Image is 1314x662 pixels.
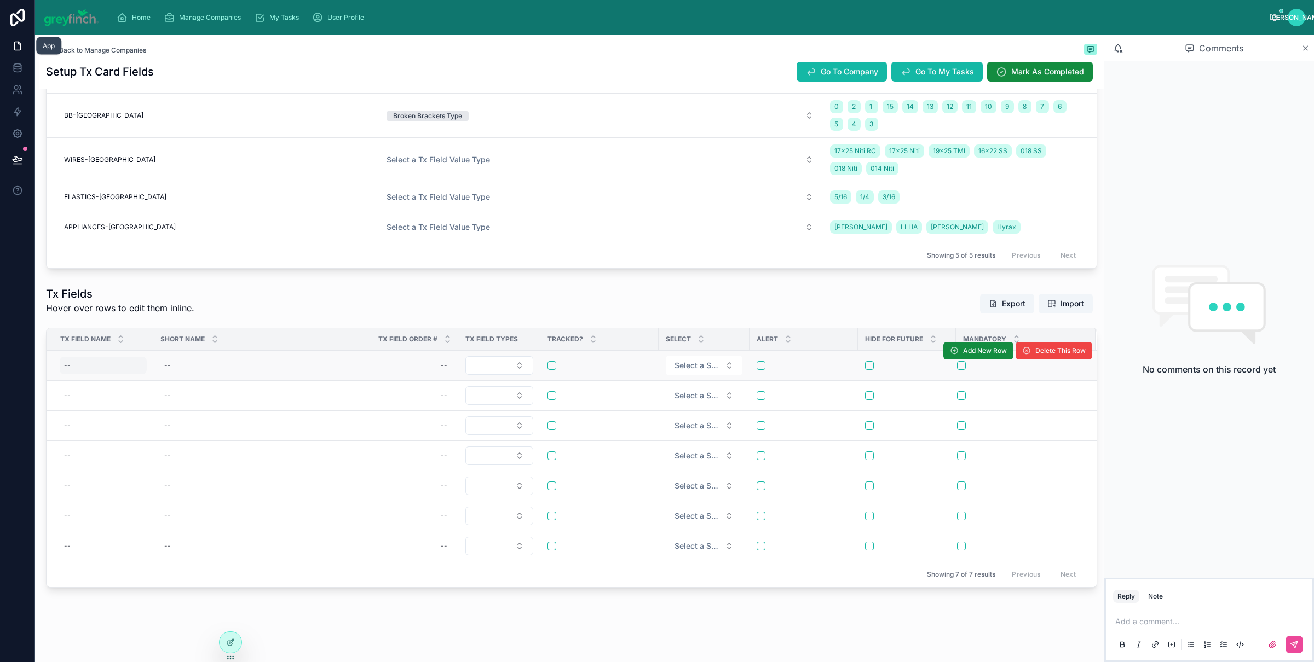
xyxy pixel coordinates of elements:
button: Select Button [378,106,822,125]
div: -- [164,512,171,520]
span: User Profile [327,13,364,22]
div: -- [64,451,71,460]
div: -- [64,421,71,430]
a: 14 [902,100,918,113]
span: Tx Field Types [465,335,518,344]
a: 1/4 [856,190,874,204]
span: Go To My Tasks [915,66,974,77]
span: Select [666,335,691,344]
span: Tracked? [547,335,583,344]
div: -- [441,542,447,550]
div: -- [164,542,171,550]
a: [PERSON_NAME] [926,220,988,234]
span: Hyrax [997,223,1016,231]
span: 3 [869,120,873,129]
span: 8 [1023,102,1027,111]
span: Select a Tx Field Value Type [387,154,490,165]
a: LLHA [896,220,922,234]
span: Delete This Row [1035,346,1086,355]
span: 1/4 [860,193,869,201]
a: 018 Niti [830,162,862,175]
span: 17x25 Niti RC [834,147,876,155]
a: 19x25 TMI [929,144,970,158]
div: -- [164,421,171,430]
a: 9 [1001,100,1014,113]
div: -- [64,481,71,490]
div: -- [64,512,71,520]
button: Select Button [465,386,533,405]
span: Select a Tx Field Value Type [387,191,490,202]
a: 0 [830,100,843,113]
button: Select Button [666,356,742,375]
span: 014 Niti [871,164,894,173]
span: Select a Select [675,420,721,431]
a: 3 [865,118,878,131]
span: WIRES-[GEOGRAPHIC_DATA] [64,155,155,164]
span: 11 [966,102,972,111]
span: 018 Niti [834,164,857,173]
span: Select a Select [675,480,721,491]
span: 4 [852,120,856,129]
div: -- [64,391,71,400]
a: Home [113,8,158,27]
div: -- [164,361,171,370]
span: 19x25 TMI [933,147,965,155]
span: APPLIANCES-[GEOGRAPHIC_DATA] [64,223,176,231]
a: My Tasks [251,8,307,27]
button: Note [1144,590,1167,603]
span: 17x25 Niti [889,147,920,155]
button: Select Button [465,477,533,495]
span: 15 [887,102,894,111]
span: BB-[GEOGRAPHIC_DATA] [64,111,143,120]
span: Short Name [160,335,205,344]
button: Select Button [378,217,822,237]
a: [PERSON_NAME] [830,220,892,234]
a: 7 [1036,100,1049,113]
button: Select Button [465,537,533,555]
button: Select Button [666,446,742,466]
a: 014 Niti [866,162,898,175]
button: Go To Company [797,62,887,82]
div: -- [441,391,447,400]
div: -- [441,451,447,460]
button: Reply [1113,590,1139,603]
span: 3/16 [883,193,895,201]
div: scrollable content [108,5,1271,30]
button: Select Button [666,386,742,405]
div: -- [441,512,447,520]
button: Select Button [465,356,533,375]
span: Home [132,13,151,22]
span: Select a Select [675,450,721,461]
a: 018 SS [1016,144,1046,158]
a: 6 [1053,100,1067,113]
span: 6 [1058,102,1062,111]
span: Tx Field Order # [378,335,437,344]
span: Select a Tx Field Value Type [387,222,490,233]
a: Back to Manage Companies [46,46,146,55]
span: Comments [1199,42,1243,55]
div: -- [164,481,171,490]
button: Delete This Row [1016,342,1092,359]
h1: Setup Tx Card Fields [46,64,154,79]
a: 10 [981,100,996,113]
span: [PERSON_NAME] [931,223,984,231]
a: 5/16 [830,190,851,204]
a: 2 [848,100,861,113]
span: LLHA [901,223,918,231]
span: Showing 7 of 7 results [927,570,995,579]
span: 16x22 SS [978,147,1007,155]
button: Select Button [666,476,742,496]
div: -- [64,542,71,550]
div: Note [1148,592,1163,601]
span: Mandatory [963,335,1006,344]
span: 5/16 [834,193,847,201]
span: Go To Company [821,66,878,77]
a: 16x22 SS [974,144,1012,158]
span: Tx Field Name [60,335,111,344]
span: 5 [834,120,838,129]
a: 13 [923,100,938,113]
span: Back to Manage Companies [59,46,146,55]
div: -- [164,451,171,460]
a: Hyrax [993,220,1021,234]
span: Mark As Completed [1011,66,1084,77]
